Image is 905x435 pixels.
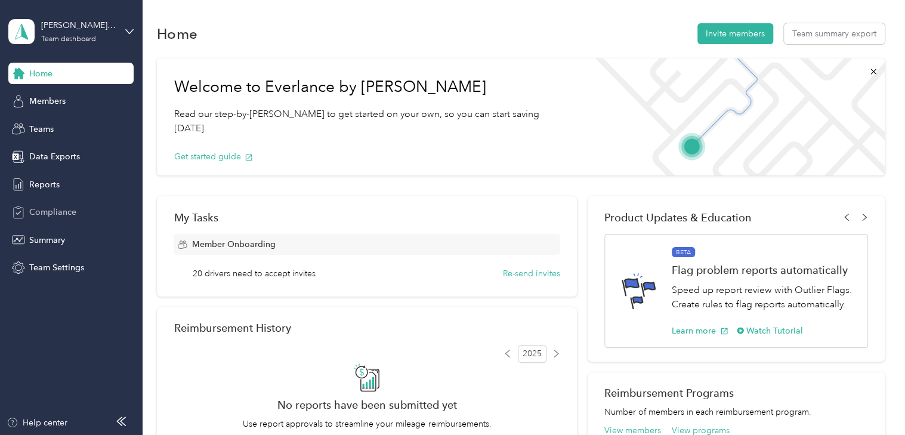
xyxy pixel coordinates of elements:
[29,67,52,80] span: Home
[193,267,316,280] span: 20 drivers need to accept invites
[604,387,868,399] h2: Reimbursement Programs
[174,399,560,411] h2: No reports have been submitted yet
[174,418,560,430] p: Use report approvals to streamline your mileage reimbursements.
[518,345,546,363] span: 2025
[672,264,855,276] h1: Flag problem reports automatically
[29,123,54,135] span: Teams
[838,368,905,435] iframe: Everlance-gr Chat Button Frame
[174,211,560,224] div: My Tasks
[604,211,752,224] span: Product Updates & Education
[672,325,728,337] button: Learn more
[174,150,253,163] button: Get started guide
[191,238,275,251] span: Member Onboarding
[697,23,773,44] button: Invite members
[41,19,116,32] div: [PERSON_NAME][EMAIL_ADDRESS][PERSON_NAME][DOMAIN_NAME]
[29,234,65,246] span: Summary
[29,150,80,163] span: Data Exports
[157,27,197,40] h1: Home
[29,178,60,191] span: Reports
[29,206,76,218] span: Compliance
[583,58,885,175] img: Welcome to everlance
[604,406,868,418] p: Number of members in each reimbursement program.
[174,322,291,334] h2: Reimbursement History
[672,283,855,312] p: Speed up report review with Outlier Flags. Create rules to flag reports automatically.
[174,78,567,97] h1: Welcome to Everlance by [PERSON_NAME]
[7,417,67,429] button: Help center
[672,247,695,258] span: BETA
[174,107,567,136] p: Read our step-by-[PERSON_NAME] to get started on your own, so you can start saving [DATE].
[737,325,803,337] button: Watch Tutorial
[784,23,885,44] button: Team summary export
[29,261,84,274] span: Team Settings
[503,267,560,280] button: Re-send invites
[29,95,66,107] span: Members
[41,36,96,43] div: Team dashboard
